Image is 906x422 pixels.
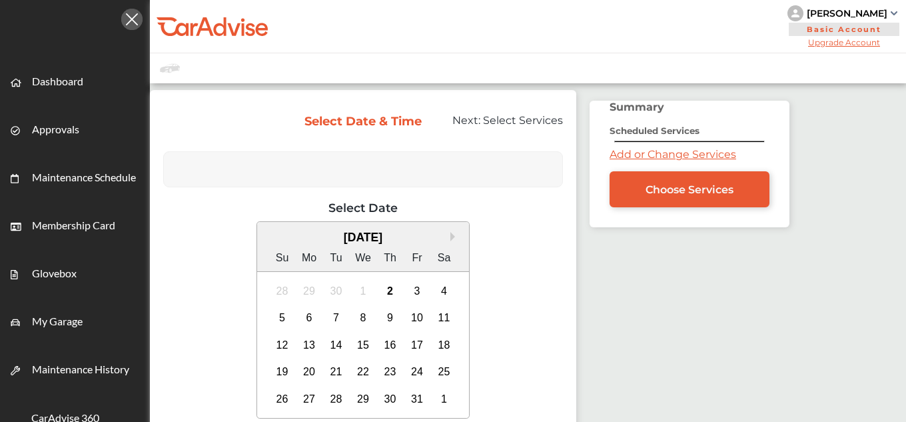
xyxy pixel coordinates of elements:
[298,335,320,356] div: Choose Monday, October 13th, 2025
[121,9,143,30] img: Icon.5fd9dcc7.svg
[352,247,374,269] div: We
[32,219,115,236] span: Membership Card
[32,123,79,140] span: Approvals
[789,23,899,36] span: Basic Account
[380,247,401,269] div: Th
[160,60,180,77] img: placeholder_car.fcab19be.svg
[380,307,401,329] div: Choose Thursday, October 9th, 2025
[610,148,736,161] a: Add or Change Services
[1,298,149,346] a: My Garage
[807,7,887,19] div: [PERSON_NAME]
[787,37,901,47] span: Upgrade Account
[406,307,428,329] div: Choose Friday, October 10th, 2025
[434,335,455,356] div: Choose Saturday, October 18th, 2025
[272,247,293,269] div: Su
[646,183,733,196] span: Choose Services
[298,281,320,302] div: Not available Monday, September 29th, 2025
[32,267,77,284] span: Glovebox
[380,281,401,302] div: Choose Thursday, October 2nd, 2025
[450,232,460,241] button: Next Month
[163,201,563,215] div: Select Date
[272,281,293,302] div: Not available Sunday, September 28th, 2025
[272,335,293,356] div: Choose Sunday, October 12th, 2025
[1,346,149,394] a: Maintenance History
[1,202,149,250] a: Membership Card
[1,106,149,154] a: Approvals
[298,307,320,329] div: Choose Monday, October 6th, 2025
[352,361,374,383] div: Choose Wednesday, October 22nd, 2025
[406,281,428,302] div: Choose Friday, October 3rd, 2025
[298,389,320,410] div: Choose Monday, October 27th, 2025
[352,335,374,356] div: Choose Wednesday, October 15th, 2025
[272,389,293,410] div: Choose Sunday, October 26th, 2025
[434,247,455,269] div: Sa
[32,75,83,92] span: Dashboard
[406,335,428,356] div: Choose Friday, October 17th, 2025
[483,114,563,127] span: Select Services
[352,307,374,329] div: Choose Wednesday, October 8th, 2025
[434,361,455,383] div: Choose Saturday, October 25th, 2025
[434,281,455,302] div: Choose Saturday, October 4th, 2025
[326,247,347,269] div: Tu
[1,154,149,202] a: Maintenance Schedule
[891,11,897,15] img: sCxJUJ+qAmfqhQGDUl18vwLg4ZYJ6CxN7XmbOMBAAAAAElFTkSuQmCC
[326,307,347,329] div: Choose Tuesday, October 7th, 2025
[434,389,455,410] div: Choose Saturday, November 1st, 2025
[352,389,374,410] div: Choose Wednesday, October 29th, 2025
[1,58,149,106] a: Dashboard
[406,361,428,383] div: Choose Friday, October 24th, 2025
[326,281,347,302] div: Not available Tuesday, September 30th, 2025
[32,171,136,188] span: Maintenance Schedule
[610,101,664,113] strong: Summary
[433,114,574,139] div: Next:
[380,389,401,410] div: Choose Thursday, October 30th, 2025
[610,171,769,207] a: Choose Services
[326,335,347,356] div: Choose Tuesday, October 14th, 2025
[304,114,423,129] div: Select Date & Time
[787,5,803,21] img: knH8PDtVvWoAbQRylUukY18CTiRevjo20fAtgn5MLBQj4uumYvk2MzTtcAIzfGAtb1XOLVMAvhLuqoNAbL4reqehy0jehNKdM...
[406,247,428,269] div: Fr
[32,315,83,332] span: My Garage
[272,361,293,383] div: Choose Sunday, October 19th, 2025
[434,307,455,329] div: Choose Saturday, October 11th, 2025
[406,389,428,410] div: Choose Friday, October 31st, 2025
[326,361,347,383] div: Choose Tuesday, October 21st, 2025
[1,250,149,298] a: Glovebox
[352,281,374,302] div: Not available Wednesday, October 1st, 2025
[272,307,293,329] div: Choose Sunday, October 5th, 2025
[326,389,347,410] div: Choose Tuesday, October 28th, 2025
[610,125,699,136] strong: Scheduled Services
[298,247,320,269] div: Mo
[32,363,129,380] span: Maintenance History
[257,231,470,245] div: [DATE]
[380,361,401,383] div: Choose Thursday, October 23rd, 2025
[380,335,401,356] div: Choose Thursday, October 16th, 2025
[268,277,458,413] div: month 2025-10
[298,361,320,383] div: Choose Monday, October 20th, 2025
